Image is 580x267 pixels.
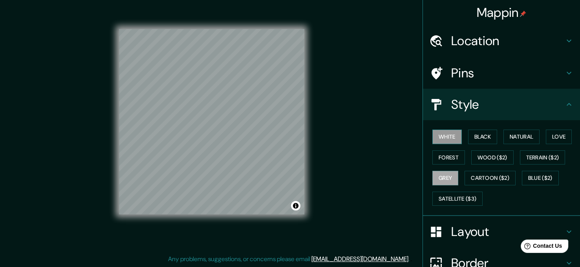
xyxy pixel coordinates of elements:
p: Any problems, suggestions, or concerns please email . [168,254,410,264]
button: Terrain ($2) [520,150,565,165]
div: . [411,254,412,264]
h4: Pins [451,65,564,81]
h4: Style [451,97,564,112]
div: Layout [423,216,580,247]
button: Blue ($2) [522,171,559,185]
button: Satellite ($3) [432,192,483,206]
button: Love [546,130,572,144]
button: Natural [503,130,540,144]
iframe: Help widget launcher [510,236,571,258]
button: Black [468,130,498,144]
h4: Mappin [477,5,527,20]
button: Grey [432,171,458,185]
button: Forest [432,150,465,165]
button: Wood ($2) [471,150,514,165]
div: Pins [423,57,580,89]
button: White [432,130,462,144]
button: Cartoon ($2) [465,171,516,185]
canvas: Map [119,29,304,214]
a: [EMAIL_ADDRESS][DOMAIN_NAME] [311,255,408,263]
div: Location [423,25,580,57]
h4: Location [451,33,564,49]
button: Toggle attribution [291,201,300,210]
img: pin-icon.png [520,11,526,17]
div: Style [423,89,580,120]
div: . [410,254,411,264]
h4: Layout [451,224,564,240]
